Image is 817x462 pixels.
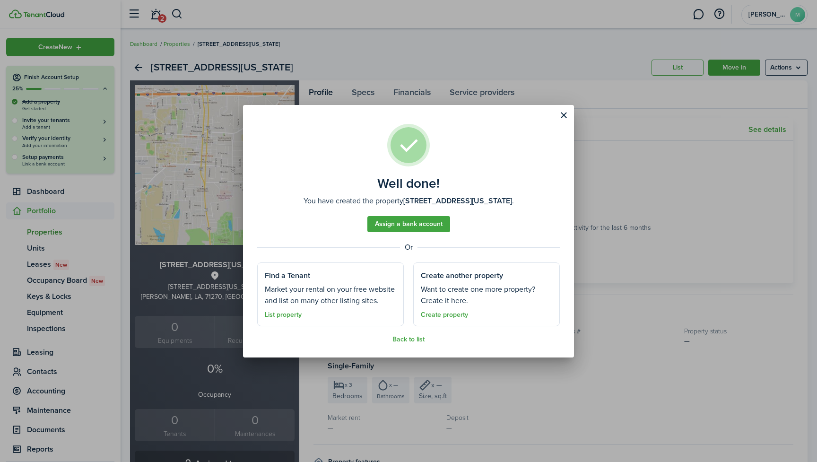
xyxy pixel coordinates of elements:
[556,107,572,123] button: Close modal
[377,176,440,191] assembled-view-title: Well done!
[257,242,560,253] assembled-view-separator: Or
[265,270,310,281] assembled-view-section-title: Find a Tenant
[421,311,468,319] a: Create property
[304,195,514,207] assembled-view-description: You have created the property .
[403,195,512,206] b: [STREET_ADDRESS][US_STATE]
[421,284,552,306] assembled-view-section-description: Want to create one more property? Create it here.
[421,270,503,281] assembled-view-section-title: Create another property
[265,284,396,306] assembled-view-section-description: Market your rental on your free website and list on many other listing sites.
[265,311,302,319] a: List property
[367,216,450,232] a: Assign a bank account
[392,336,425,343] a: Back to list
